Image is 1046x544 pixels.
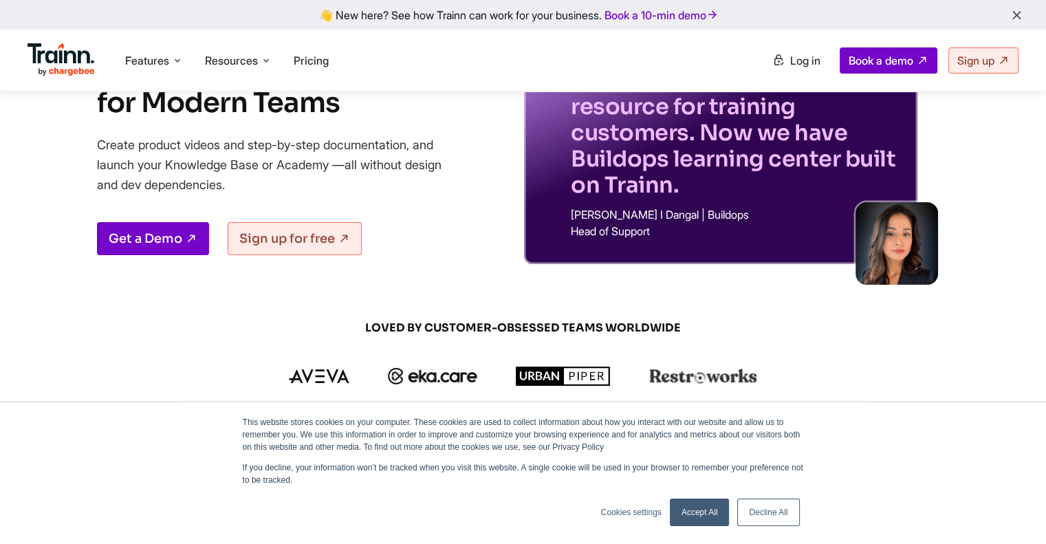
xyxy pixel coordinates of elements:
a: Cookies settings [601,506,662,519]
span: Book a demo [849,54,913,67]
span: Log in [790,54,820,67]
a: Sign up [948,47,1018,74]
a: Get a Demo [97,222,209,255]
a: Sign up for free [228,222,362,255]
img: ekacare logo [388,368,477,384]
a: Decline All [737,499,799,526]
a: Book a 10-min demo [602,6,721,25]
a: Book a demo [840,47,937,74]
p: Head of Support [571,226,901,237]
p: [PERSON_NAME] I Dangal | Buildops [571,209,901,220]
div: 👋 New here? See how Trainn can work for your business. [8,8,1038,21]
img: restroworks logo [649,369,757,384]
a: Pricing [294,54,329,67]
img: aveva logo [289,369,349,383]
p: If you decline, your information won’t be tracked when you visit this website. A single cookie wi... [243,461,804,486]
img: sabina-buildops.d2e8138.png [856,202,938,285]
span: Features [125,53,169,68]
img: urbanpiper logo [516,367,611,386]
img: Trainn Logo [28,43,95,76]
span: Sign up [957,54,994,67]
span: Resources [205,53,258,68]
p: We didn't have a self-service resource for training customers. Now we have Buildops learning cent... [571,67,901,198]
a: Log in [764,48,829,73]
p: Create product videos and step-by-step documentation, and launch your Knowledge Base or Academy —... [97,135,461,195]
span: LOVED BY CUSTOMER-OBSESSED TEAMS WORLDWIDE [193,320,853,336]
a: Accept All [670,499,730,526]
p: This website stores cookies on your computer. These cookies are used to collect information about... [243,416,804,453]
